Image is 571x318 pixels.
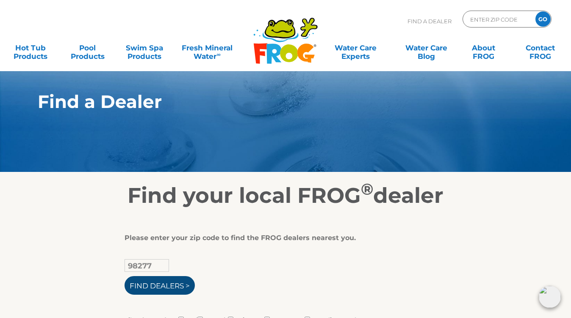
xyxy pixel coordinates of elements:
[461,39,506,56] a: AboutFROG
[535,11,551,27] input: GO
[125,276,195,295] input: Find Dealers >
[125,234,440,242] div: Please enter your zip code to find the FROG dealers nearest you.
[8,39,53,56] a: Hot TubProducts
[539,286,561,308] img: openIcon
[361,180,373,199] sup: ®
[122,39,167,56] a: Swim SpaProducts
[38,91,494,112] h1: Find a Dealer
[216,51,220,58] sup: ∞
[66,39,110,56] a: PoolProducts
[404,39,449,56] a: Water CareBlog
[518,39,563,56] a: ContactFROG
[469,13,527,25] input: Zip Code Form
[407,11,452,32] p: Find A Dealer
[180,39,235,56] a: Fresh MineralWater∞
[319,39,391,56] a: Water CareExperts
[25,183,546,208] h2: Find your local FROG dealer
